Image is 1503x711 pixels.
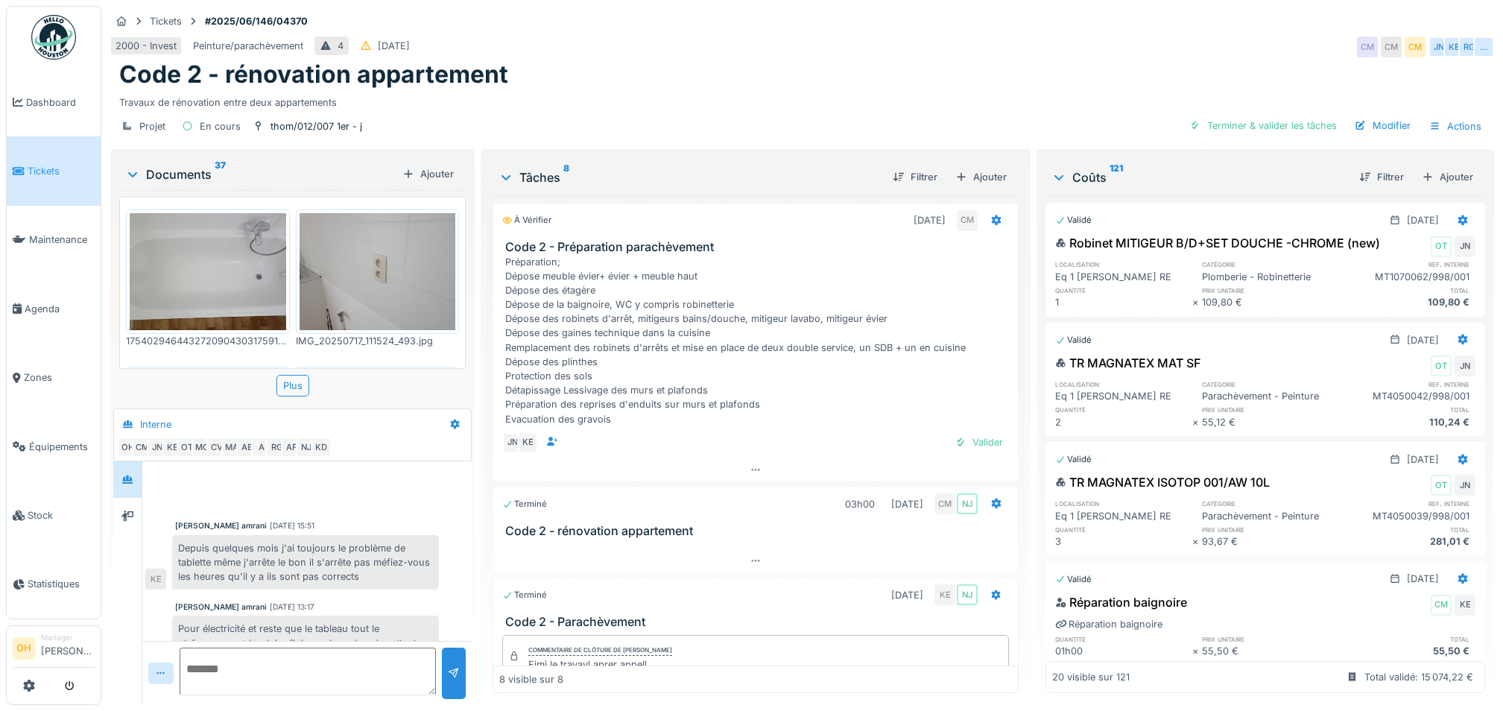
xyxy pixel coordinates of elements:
div: Plus [276,375,309,396]
div: KE [145,569,166,590]
h6: localisation [1055,259,1192,269]
div: 03h00 [845,497,875,511]
div: Travaux de rénovation entre deux appartements [119,89,1485,110]
div: 55,50 € [1338,644,1475,658]
div: Validé [1055,214,1092,227]
div: Parachèvement - Peinture [1202,509,1339,523]
h6: localisation [1055,379,1192,389]
div: Eq 1 [PERSON_NAME] RE [1055,389,1192,403]
h6: total [1338,634,1475,644]
div: RG [266,437,287,458]
h6: quantité [1055,405,1192,414]
div: × [1192,295,1202,309]
div: 109,80 € [1202,295,1339,309]
div: Ajouter [949,167,1013,187]
div: 93,67 € [1202,534,1339,549]
h6: quantité [1055,285,1192,295]
div: [DATE] [891,497,923,511]
div: × [1192,415,1202,429]
div: Documents [125,165,396,183]
div: [DATE] [891,588,923,602]
div: RG [1458,37,1479,57]
div: CM [1431,595,1452,616]
div: Coûts [1051,168,1347,186]
div: KD [311,437,332,458]
div: [DATE] [1407,452,1439,467]
div: OH [117,437,138,458]
div: CM [1405,37,1426,57]
div: Terminé [502,589,547,601]
div: Modifier [1349,116,1417,136]
div: × [1192,644,1202,658]
div: Tickets [150,14,182,28]
img: yeq3ue66mz3i8ngeuaz9j04g9bai [300,213,456,330]
div: CM [1381,37,1402,57]
div: KE [1443,37,1464,57]
h6: total [1338,285,1475,295]
a: Zones [7,344,101,412]
h6: quantité [1055,634,1192,644]
div: Validé [1055,453,1092,466]
div: [DATE] [914,213,946,227]
h6: total [1338,525,1475,534]
h6: total [1338,405,1475,414]
span: Zones [24,370,95,385]
div: Eq 1 [PERSON_NAME] RE [1055,270,1192,284]
div: Total validé: 15 074,22 € [1364,670,1473,684]
h3: Code 2 - Préparation parachèvement [505,240,1012,254]
div: MA [221,437,242,458]
div: KE [1455,595,1475,616]
li: OH [13,637,35,660]
div: IMG_20250717_111524_493.jpg [296,334,460,348]
span: Équipements [29,440,95,454]
div: 20 visible sur 121 [1052,670,1130,684]
div: JN [1455,236,1475,257]
div: Réparation baignoire [1055,593,1187,611]
div: MT1070062/998/001 [1338,270,1475,284]
div: À vérifier [502,214,551,227]
a: Dashboard [7,68,101,136]
a: Équipements [7,412,101,481]
div: Valider [949,432,1009,452]
div: OT [1431,355,1452,376]
div: KE [162,437,183,458]
div: Commentaire de clôture de [PERSON_NAME] [528,645,672,656]
div: 110,24 € [1338,415,1475,429]
div: [DATE] [1407,213,1439,227]
div: 1 [1055,295,1192,309]
span: Agenda [25,302,95,316]
div: JN [1428,37,1449,57]
div: TR MAGNATEX MAT SF [1055,354,1200,372]
a: Statistiques [7,550,101,619]
div: [DATE] 13:17 [270,601,314,613]
h6: catégorie [1202,379,1339,389]
div: Robinet MITIGEUR B/D+SET DOUCHE -CHROME (new) [1055,234,1380,252]
span: Dashboard [26,95,95,110]
a: Tickets [7,136,101,205]
h6: catégorie [1202,499,1339,508]
div: JN [1455,355,1475,376]
span: Stock [28,508,95,522]
div: JN [1455,475,1475,496]
a: Maintenance [7,206,101,274]
div: OT [1431,236,1452,257]
div: KE [517,432,538,453]
div: KE [934,584,955,605]
div: 281,01 € [1338,534,1475,549]
div: × [1192,534,1202,549]
div: Filtrer [1353,167,1410,187]
h3: Code 2 - rénovation appartement [505,524,1012,538]
div: 109,80 € [1338,295,1475,309]
div: CM [934,493,955,514]
h6: ref. interne [1338,379,1475,389]
div: [PERSON_NAME] amrani [175,520,267,531]
div: Tâches [499,168,881,186]
div: [DATE] [378,39,410,53]
div: Ajouter [396,164,460,184]
a: Stock [7,481,101,549]
img: Badge_color-CXgf-gQk.svg [31,15,76,60]
h6: prix unitaire [1202,525,1339,534]
div: MT4050039/998/001 [1338,509,1475,523]
div: Peinture/parachèvement [193,39,303,53]
div: CM [957,210,978,231]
